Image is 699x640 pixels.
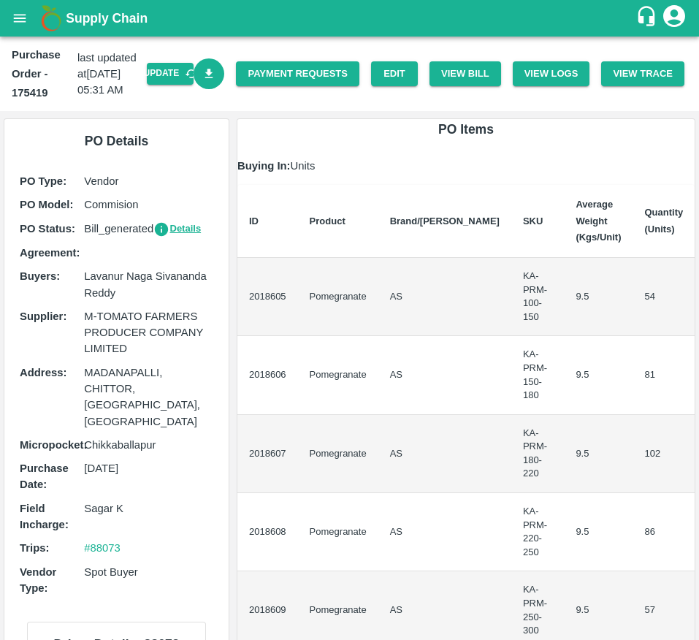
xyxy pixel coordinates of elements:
[633,336,695,414] td: 81
[20,175,66,187] b: PO Type :
[378,415,511,493] td: AS
[66,11,148,26] b: Supply Chain
[12,49,61,99] b: Purchase Order - 175419
[371,61,418,87] a: Edit
[378,258,511,336] td: AS
[12,45,194,102] div: last updated at [DATE] 05:31 AM
[310,216,345,226] b: Product
[249,216,259,226] b: ID
[237,415,298,493] td: 2018607
[3,1,37,35] button: open drawer
[20,503,69,530] b: Field Incharge :
[20,247,80,259] b: Agreement:
[523,216,543,226] b: SKU
[298,336,378,414] td: Pomegranate
[20,566,56,594] b: Vendor Type :
[298,493,378,571] td: Pomegranate
[633,415,695,493] td: 102
[84,437,213,453] p: Chikkaballapur
[16,131,217,151] h6: PO Details
[66,8,635,28] a: Supply Chain
[84,221,213,237] p: Bill_generated
[237,119,695,140] h6: PO Items
[20,223,75,235] b: PO Status :
[20,439,87,451] b: Micropocket :
[511,493,564,571] td: KA-PRM-220-250
[576,199,621,243] b: Average Weight (Kgs/Unit)
[237,336,298,414] td: 2018606
[511,336,564,414] td: KA-PRM-150-180
[564,336,633,414] td: 9.5
[153,221,201,237] button: Details
[84,542,121,554] a: #88073
[84,308,213,357] p: M-TOMATO FARMERS PRODUCER COMPANY LIMITED
[194,58,225,90] a: Download Bill
[390,216,500,226] b: Brand/[PERSON_NAME]
[147,63,194,84] button: Update
[644,207,683,234] b: Quantity (Units)
[601,61,684,87] button: View Trace
[513,61,590,87] button: View Logs
[236,61,359,87] a: Payment Requests
[633,258,695,336] td: 54
[511,258,564,336] td: KA-PRM-100-150
[564,258,633,336] td: 9.5
[378,493,511,571] td: AS
[633,493,695,571] td: 86
[511,415,564,493] td: KA-PRM-180-220
[564,493,633,571] td: 9.5
[84,197,213,213] p: Commision
[37,4,66,33] img: logo
[20,199,73,210] b: PO Model :
[564,415,633,493] td: 9.5
[298,258,378,336] td: Pomegranate
[20,270,60,282] b: Buyers :
[635,5,661,31] div: customer-support
[84,268,213,301] p: Lavanur Naga Sivananda Reddy
[84,173,213,189] p: Vendor
[20,542,49,554] b: Trips :
[20,367,66,378] b: Address :
[20,462,69,490] b: Purchase Date :
[237,160,291,172] b: Buying In:
[84,365,213,430] p: MADANAPALLI, CHITTOR, [GEOGRAPHIC_DATA], [GEOGRAPHIC_DATA]
[237,158,695,174] p: Units
[20,311,66,322] b: Supplier :
[237,258,298,336] td: 2018605
[237,493,298,571] td: 2018608
[84,500,213,517] p: Sagar K
[84,460,213,476] p: [DATE]
[429,61,501,87] button: View Bill
[298,415,378,493] td: Pomegranate
[84,564,213,580] p: Spot Buyer
[378,336,511,414] td: AS
[661,3,687,34] div: account of current user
